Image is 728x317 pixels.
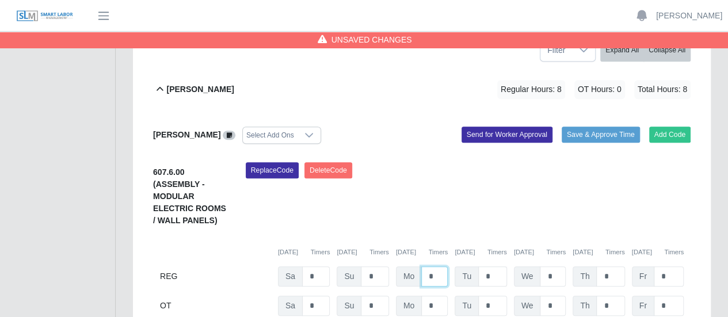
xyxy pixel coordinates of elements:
[153,130,220,139] b: [PERSON_NAME]
[166,83,234,96] b: [PERSON_NAME]
[337,247,388,257] div: [DATE]
[605,247,625,257] button: Timers
[160,266,271,287] div: REG
[540,40,572,61] span: Filter
[278,296,303,316] span: Sa
[643,39,691,62] button: Collapse All
[337,296,361,316] span: Su
[573,296,597,316] span: Th
[396,266,422,287] span: Mo
[600,39,691,62] div: bulk actions
[160,296,271,316] div: OT
[278,266,303,287] span: Sa
[462,127,552,143] button: Send for Worker Approval
[396,247,448,257] div: [DATE]
[634,80,691,99] span: Total Hours: 8
[632,266,654,287] span: Fr
[514,247,566,257] div: [DATE]
[455,266,479,287] span: Tu
[514,266,541,287] span: We
[331,34,412,45] span: Unsaved Changes
[632,247,684,257] div: [DATE]
[455,296,479,316] span: Tu
[487,247,507,257] button: Timers
[278,247,330,257] div: [DATE]
[243,127,298,143] div: Select Add Ons
[656,10,722,22] a: [PERSON_NAME]
[546,247,566,257] button: Timers
[428,247,448,257] button: Timers
[246,162,299,178] button: ReplaceCode
[573,266,597,287] span: Th
[514,296,541,316] span: We
[600,39,644,62] button: Expand All
[573,247,624,257] div: [DATE]
[311,247,330,257] button: Timers
[304,162,352,178] button: DeleteCode
[632,296,654,316] span: Fr
[574,80,625,99] span: OT Hours: 0
[16,10,74,22] img: SLM Logo
[396,296,422,316] span: Mo
[223,130,235,139] a: View/Edit Notes
[455,247,506,257] div: [DATE]
[562,127,640,143] button: Save & Approve Time
[153,66,691,113] button: [PERSON_NAME] Regular Hours: 8 OT Hours: 0 Total Hours: 8
[649,127,691,143] button: Add Code
[664,247,684,257] button: Timers
[153,167,226,225] b: 607.6.00 (ASSEMBLY - MODULAR ELECTRIC ROOMS / WALL PANELS)
[497,80,565,99] span: Regular Hours: 8
[369,247,389,257] button: Timers
[337,266,361,287] span: Su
